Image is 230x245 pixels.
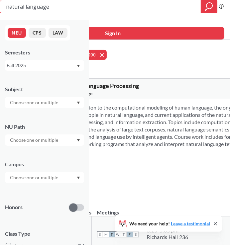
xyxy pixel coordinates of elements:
[133,231,139,237] span: S
[77,65,80,67] svg: Dropdown arrow
[77,177,80,179] svg: Dropdown arrow
[40,82,139,89] span: CS 6120 : Natural Language Processing
[5,204,23,211] p: Honors
[8,28,26,38] button: NEU
[109,231,115,237] span: T
[115,231,121,237] span: W
[77,102,80,104] svg: Dropdown arrow
[147,234,188,240] div: Richards Hall 236
[5,49,84,56] div: Semesters
[5,134,84,146] div: Dropdown arrow
[5,86,84,93] div: Subject
[97,231,103,237] span: S
[7,99,62,107] input: Choose one or multiple
[5,230,84,237] span: Class Type
[103,231,109,237] span: M
[5,172,84,183] div: Dropdown arrow
[7,62,76,69] div: Fall 2025
[5,60,84,71] div: Fall 2025Dropdown arrow
[129,221,210,226] span: We need your help!
[5,123,84,130] div: NU Path
[70,51,96,58] span: 5000 - 8000
[121,231,127,237] span: T
[5,97,84,108] div: Dropdown arrow
[5,1,196,12] input: Class, professor, course number, "phrase"
[171,221,210,226] a: Leave a testimonial
[127,231,133,237] span: F
[7,136,62,144] input: Choose one or multiple
[5,161,84,168] div: Campus
[2,27,224,40] button: Sign In
[7,174,62,182] input: Choose one or multiple
[49,28,67,38] button: LAW
[205,2,213,11] svg: magnifying glass
[29,28,46,38] button: CPS
[77,139,80,142] svg: Dropdown arrow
